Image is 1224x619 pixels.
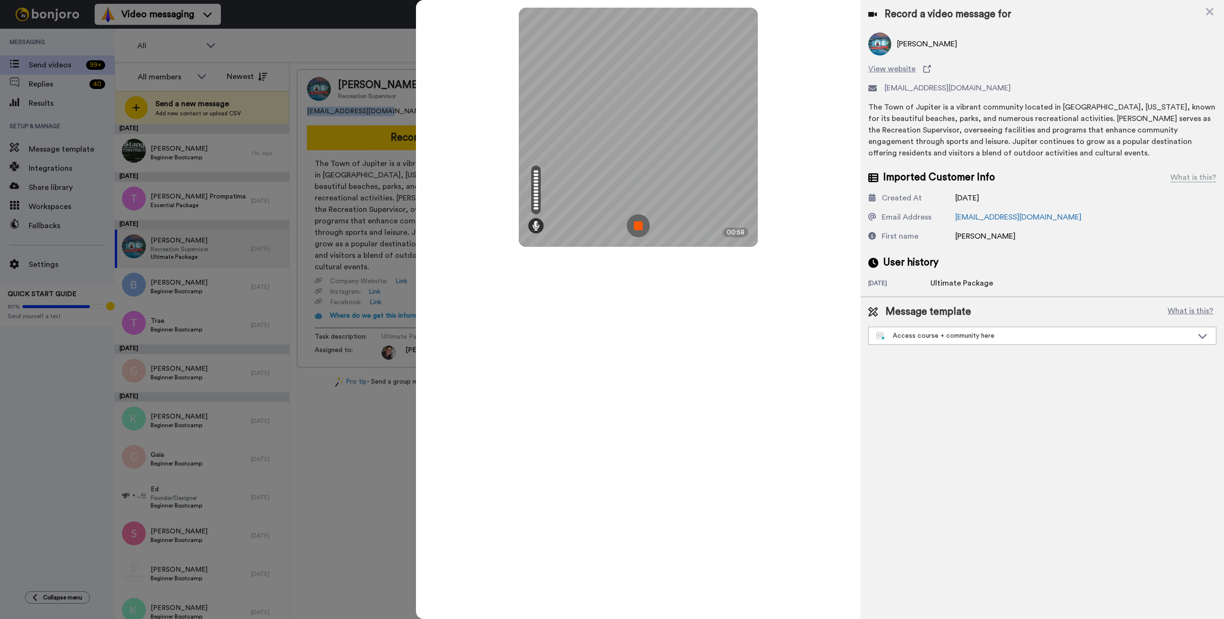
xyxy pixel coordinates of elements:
[627,214,650,237] img: ic_record_stop.svg
[885,305,971,319] span: Message template
[1170,172,1216,183] div: What is this?
[876,331,1193,341] div: Access course + community here
[868,101,1216,159] div: The Town of Jupiter is a vibrant community located in [GEOGRAPHIC_DATA], [US_STATE], known for it...
[1165,305,1216,319] button: What is this?
[883,255,939,270] span: User history
[868,63,1216,75] a: View website
[723,228,748,237] div: 00:58
[868,63,916,75] span: View website
[882,192,922,204] div: Created At
[883,170,995,185] span: Imported Customer Info
[955,213,1082,221] a: [EMAIL_ADDRESS][DOMAIN_NAME]
[930,277,993,289] div: Ultimate Package
[882,231,918,242] div: First name
[885,82,1011,94] span: [EMAIL_ADDRESS][DOMAIN_NAME]
[955,232,1016,240] span: [PERSON_NAME]
[955,194,979,202] span: [DATE]
[868,279,930,289] div: [DATE]
[876,332,885,340] img: nextgen-template.svg
[882,211,931,223] div: Email Address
